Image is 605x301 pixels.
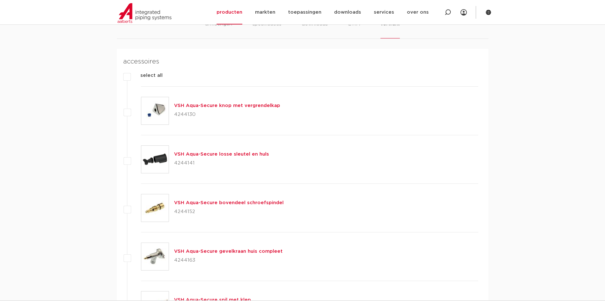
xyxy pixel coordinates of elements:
[123,57,478,67] h4: accessoires
[252,20,281,38] li: specificaties
[302,20,328,38] li: downloads
[141,146,169,173] img: Thumbnail for VSH Aqua-Secure losse sleutel en huls
[174,207,284,217] p: 4244152
[174,103,280,108] a: VSH Aqua-Secure knop met vergrendelkap
[380,20,400,38] li: verwant
[174,200,284,205] a: VSH Aqua-Secure bovendeel schroefspindel
[348,20,360,38] li: ETIM
[174,110,280,120] p: 4244130
[205,20,232,38] li: afmetingen
[131,72,163,79] label: select all
[141,194,169,222] img: Thumbnail for VSH Aqua-Secure bovendeel schroefspindel
[141,97,169,124] img: Thumbnail for VSH Aqua-Secure knop met vergrendelkap
[141,243,169,270] img: Thumbnail for VSH Aqua-Secure gevelkraan huis compleet
[174,249,283,254] a: VSH Aqua-Secure gevelkraan huis compleet
[174,158,269,168] p: 4244141
[174,152,269,157] a: VSH Aqua-Secure losse sleutel en huls
[174,255,283,265] p: 4244163
[460,5,467,19] div: my IPS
